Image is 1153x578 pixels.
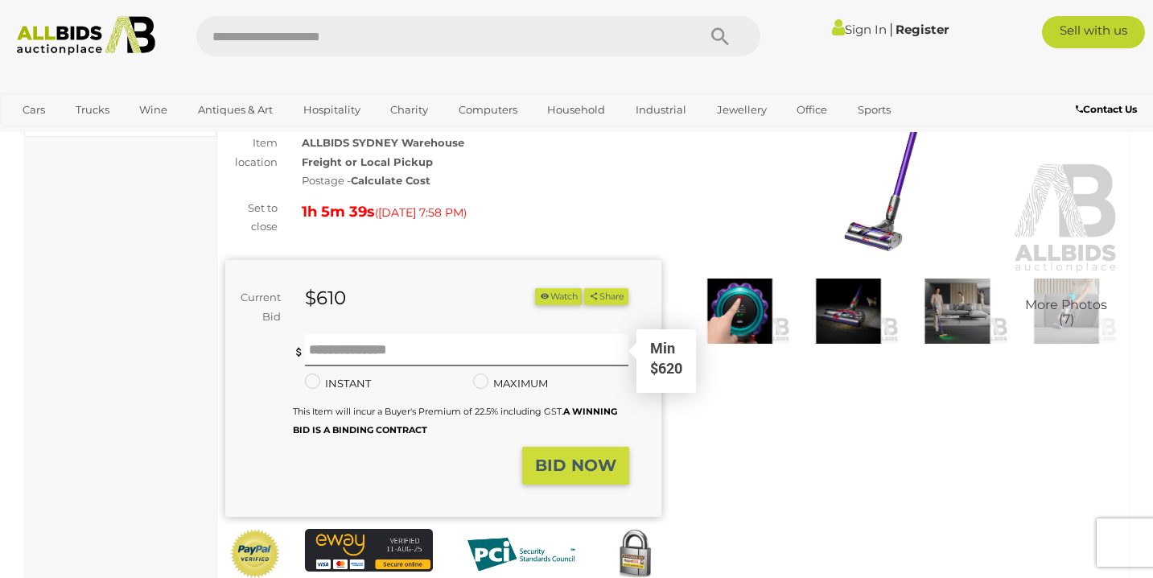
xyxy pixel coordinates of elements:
div: Item location [213,134,290,171]
span: | [889,20,893,38]
img: Dyson SV23 (443066) Gen5detect Absolute - ORP $1,599 (Includes 1 Year Warranty From Dyson) [907,279,1007,344]
li: Watch this item [535,288,582,305]
img: Allbids.com.au [9,16,163,56]
label: MAXIMUM [473,374,548,393]
span: [DATE] 7:58 PM [378,205,463,220]
a: Household [537,97,616,123]
b: A WINNING BID IS A BINDING CONTRACT [293,406,617,436]
button: Search [680,16,760,56]
strong: 1h 5m 39s [302,203,375,221]
strong: $610 [305,287,346,309]
strong: Calculate Cost [351,174,430,187]
a: Computers [448,97,528,123]
a: Trucks [65,97,120,123]
label: INSTANT [305,374,371,393]
a: [GEOGRAPHIC_DATA] [12,123,147,150]
a: Wine [129,97,178,123]
div: Min $620 [638,338,694,391]
span: More Photos (7) [1025,299,1107,327]
img: Dyson SV23 (443066) Gen5detect Absolute - ORP $1,599 (Includes 1 Year Warranty From Dyson) [690,279,790,344]
b: Contact Us [1076,103,1137,115]
div: Set to close [213,199,290,237]
div: Current Bid [225,288,293,326]
div: Postage - [302,171,661,190]
a: Cars [12,97,56,123]
img: Dyson SV23 (443066) Gen5detect Absolute - ORP $1,599 (Includes 1 Year Warranty From Dyson) [1016,279,1117,344]
strong: Freight or Local Pickup [302,155,433,168]
a: Office [786,97,838,123]
button: Share [584,288,628,305]
strong: BID NOW [535,456,616,475]
a: Jewellery [706,97,777,123]
a: Contact Us [1076,101,1141,118]
img: Dyson SV23 (443066) Gen5detect Absolute - ORP $1,599 (Includes 1 Year Warranty From Dyson) [798,279,899,344]
a: Sports [847,97,901,123]
strong: ALLBIDS SYDNEY Warehouse [302,136,464,149]
img: eWAY Payment Gateway [305,529,433,572]
a: Charity [380,97,439,123]
a: Sell with us [1042,16,1145,48]
span: ( ) [375,206,467,219]
button: BID NOW [522,447,629,485]
a: Register [896,22,949,37]
small: This Item will incur a Buyer's Premium of 22.5% including GST. [293,406,617,436]
a: More Photos(7) [1016,279,1117,344]
a: Hospitality [293,97,371,123]
a: Sign In [832,22,887,37]
a: Industrial [625,97,697,123]
button: Watch [535,288,582,305]
a: Antiques & Art [187,97,283,123]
